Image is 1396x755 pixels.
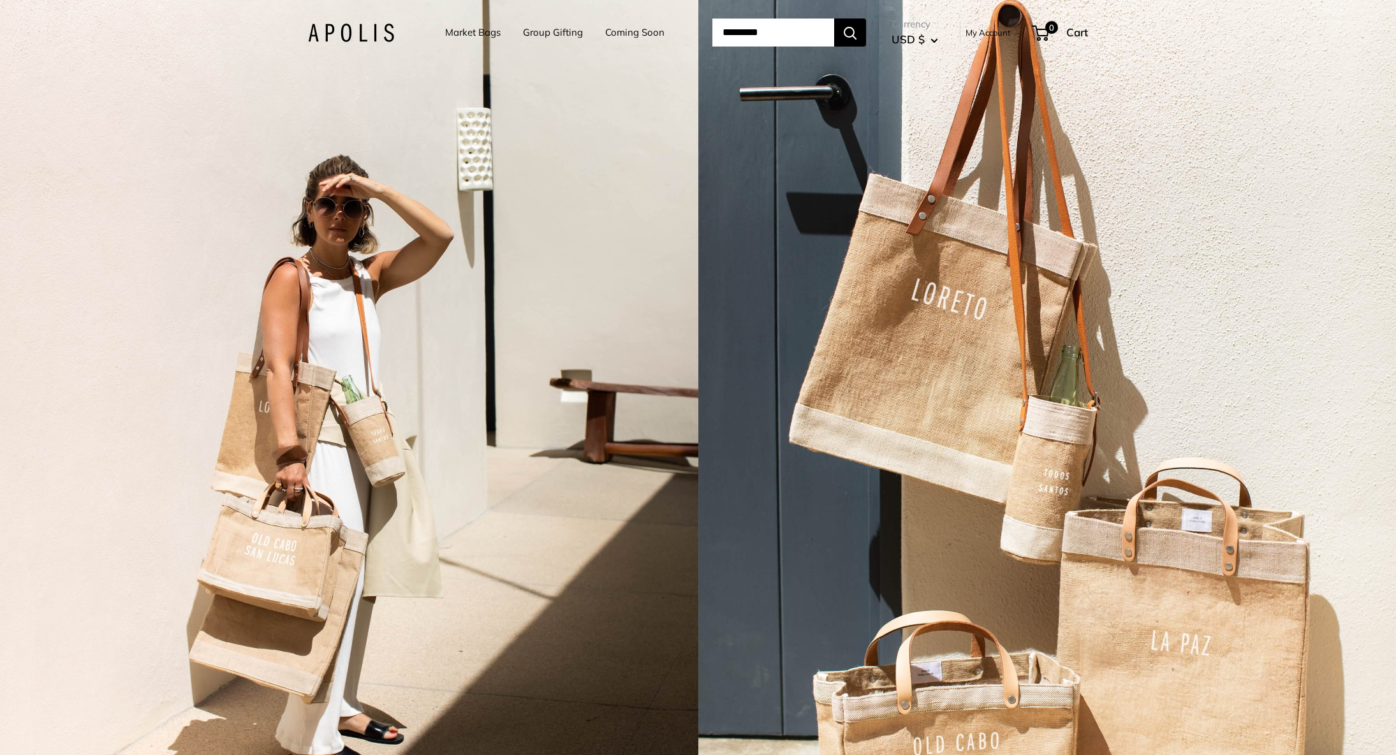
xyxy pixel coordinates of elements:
span: Currency [892,15,938,33]
input: Search... [712,18,834,47]
a: Coming Soon [605,24,665,41]
span: USD $ [892,33,925,46]
a: My Account [966,25,1011,40]
button: USD $ [892,29,938,50]
img: Apolis [308,24,394,42]
a: Group Gifting [523,24,583,41]
button: Search [834,18,866,47]
span: 0 [1045,21,1058,34]
a: 0 Cart [1033,22,1088,43]
a: Market Bags [445,24,501,41]
span: Cart [1066,26,1088,39]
